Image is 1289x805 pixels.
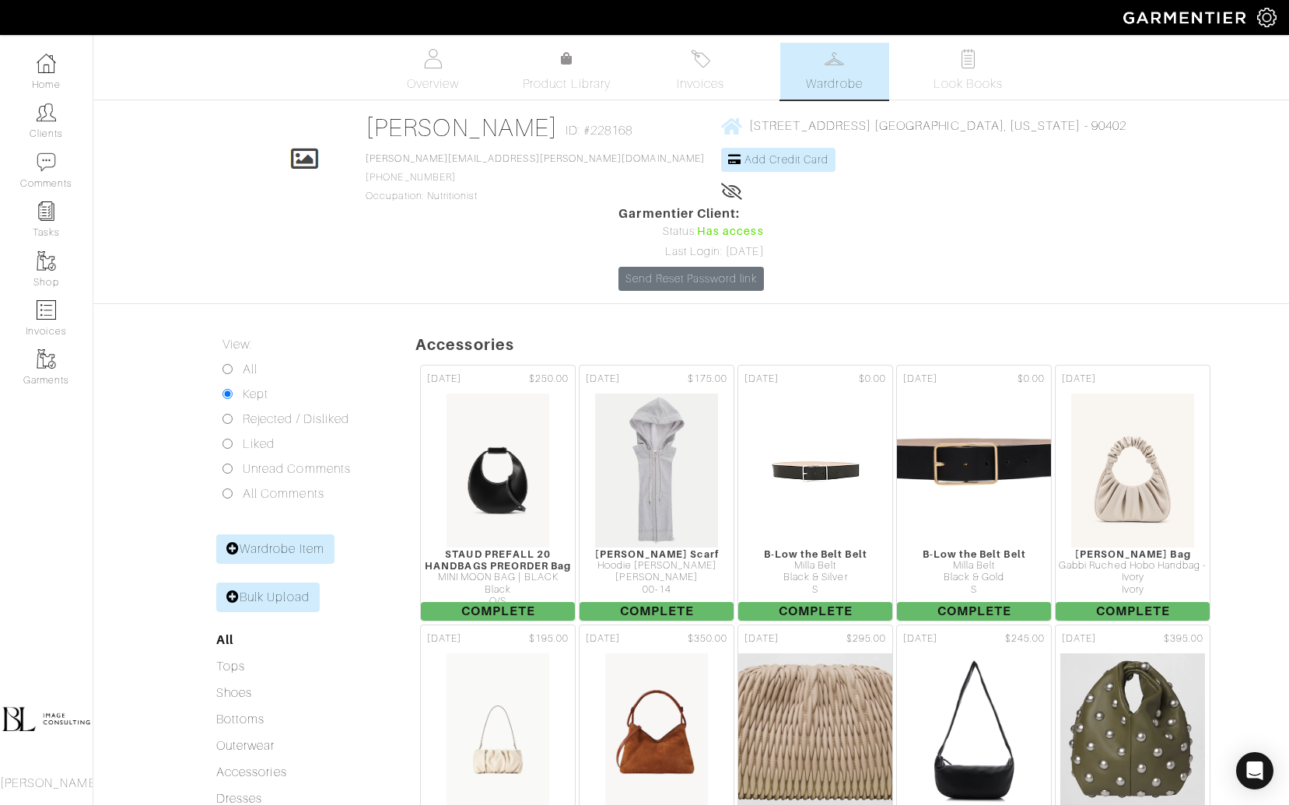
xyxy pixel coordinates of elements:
div: [PERSON_NAME] Scarf [580,548,734,560]
span: $295.00 [846,632,886,646]
div: Black & Gold [897,572,1051,583]
a: Tops [216,660,245,674]
span: $175.00 [688,372,727,387]
div: STAUD PREFALL 20 HANDBAGS PREORDER Bag [421,548,575,572]
span: $250.00 [529,372,569,387]
img: dashboard-icon-dbcd8f5a0b271acd01030246c82b418ddd0df26cd7fceb0bd07c9910d44c42f6.png [37,54,56,73]
label: Kept [243,385,268,404]
a: [DATE] $250.00 STAUD PREFALL 20 HANDBAGS PREORDER Bag MINI MOON BAG | BLACK Black O/S Complete [419,363,577,623]
img: garmentier-logo-header-white-b43fb05a5012e4ada735d5af1a66efaba907eab6374d6393d1fbf88cb4ef424d.png [1116,4,1257,31]
img: orders-27d20c2124de7fd6de4e0e44c1d41de31381a507db9b33961299e4e07d508b8c.svg [691,49,710,68]
span: $245.00 [1005,632,1045,646]
a: Look Books [914,43,1023,100]
img: wZZsgDTXAu9KnH24ELPP9A24 [769,393,863,548]
a: Wardrobe [780,43,889,100]
div: Milla Belt [897,560,1051,572]
a: Accessories [216,765,287,779]
span: Wardrobe [806,75,862,93]
div: Gabbi Ruched Hobo Handbag - Ivory [1056,560,1210,584]
a: Product Library [513,50,622,93]
img: garments-icon-b7da505a4dc4fd61783c78ac3ca0ef83fa9d6f193b1c9dc38574b1d14d53ca28.png [37,349,56,369]
span: [DATE] [586,372,620,387]
div: B-Low the Belt Belt [738,548,892,560]
div: [PERSON_NAME] Bag [1056,548,1210,560]
a: [DATE] $0.00 B-Low the Belt Belt Milla Belt Black & Gold S Complete [895,363,1053,623]
a: All [216,632,233,647]
label: Liked [243,435,275,453]
div: Last Login: [DATE] [618,243,763,261]
span: [PHONE_NUMBER] Occupation: Nutritionist [366,153,705,201]
span: [DATE] [586,632,620,646]
img: clients-icon-6bae9207a08558b7cb47a8932f037763ab4055f8c8b6bfacd5dc20c3e0201464.png [37,103,56,122]
div: Black [421,584,575,596]
a: Overview [379,43,488,100]
span: [DATE] [427,632,461,646]
div: S [738,584,892,596]
span: Complete [1056,602,1210,621]
img: gear-icon-white-bd11855cb880d31180b6d7d6211b90ccbf57a29d726f0c71d8c61bd08dd39cc2.png [1257,8,1277,27]
img: vH5Q6kUg4QkyQ7AwR6fjus8i [813,393,1135,548]
span: Add Credit Card [744,153,828,166]
span: [DATE] [903,632,937,646]
span: Look Books [933,75,1003,93]
label: Unread Comments [243,460,351,478]
div: B-Low the Belt Belt [897,548,1051,560]
a: [DATE] $0.00 B-Low the Belt Belt Milla Belt Black & Silver S Complete [736,363,895,623]
span: $350.00 [688,632,727,646]
span: $395.00 [1164,632,1203,646]
img: reminder-icon-8004d30b9f0a5d33ae49ab947aed9ed385cf756f9e5892f1edd6e32f2345188e.png [37,201,56,221]
div: S [897,584,1051,596]
span: $0.00 [1018,372,1045,387]
img: nZUpoYi4DEQmEWnwUgQDrypT [594,393,719,548]
span: Product Library [523,75,611,93]
img: garments-icon-b7da505a4dc4fd61783c78ac3ca0ef83fa9d6f193b1c9dc38574b1d14d53ca28.png [37,251,56,271]
span: $0.00 [859,372,886,387]
div: Open Intercom Messenger [1236,752,1273,789]
a: Outerwear [216,739,275,753]
a: Bulk Upload [216,583,320,612]
img: comment-icon-a0a6a9ef722e966f86d9cbdc48e553b5cf19dbc54f86b18d962a5391bc8f6eb6.png [37,152,56,172]
span: Complete [738,602,892,621]
span: [DATE] [744,372,779,387]
img: todo-9ac3debb85659649dc8f770b8b6100bb5dab4b48dedcbae339e5042a72dfd3cc.svg [958,49,978,68]
div: [PERSON_NAME] [580,572,734,583]
a: [STREET_ADDRESS] [GEOGRAPHIC_DATA], [US_STATE] - 90402 [721,116,1126,135]
a: [DATE] $175.00 [PERSON_NAME] Scarf Hoodie [PERSON_NAME] [PERSON_NAME] 00-14 Complete [577,363,736,623]
div: Status: [618,223,763,240]
div: Ivory [1056,584,1210,596]
a: Add Credit Card [721,148,835,172]
img: wardrobe-487a4870c1b7c33e795ec22d11cfc2ed9d08956e64fb3008fe2437562e282088.svg [825,49,844,68]
span: Overview [407,75,459,93]
a: [PERSON_NAME][EMAIL_ADDRESS][PERSON_NAME][DOMAIN_NAME] [366,153,705,164]
span: [STREET_ADDRESS] [GEOGRAPHIC_DATA], [US_STATE] - 90402 [749,119,1126,133]
a: [PERSON_NAME] [366,114,558,142]
a: Wardrobe Item [216,534,335,564]
span: [DATE] [744,632,779,646]
a: Bottoms [216,712,264,726]
span: Complete [580,602,734,621]
span: Has access [697,223,764,240]
div: Black & Silver [738,572,892,583]
a: Shoes [216,686,252,700]
a: [DATE] [PERSON_NAME] Bag Gabbi Ruched Hobo Handbag - Ivory Ivory Complete [1053,363,1212,623]
span: [DATE] [427,372,461,387]
span: $195.00 [529,632,569,646]
span: [DATE] [1062,632,1096,646]
label: Rejected / Disliked [243,410,349,429]
div: Hoodie [PERSON_NAME] [580,560,734,572]
label: View: [222,335,252,354]
label: All Comments [243,485,324,503]
img: R8jQhMEzr9shV65ct6HBJPQE [1070,393,1195,548]
div: Milla Belt [738,560,892,572]
span: [DATE] [903,372,937,387]
img: orders-icon-0abe47150d42831381b5fb84f609e132dff9fe21cb692f30cb5eec754e2cba89.png [37,300,56,320]
a: Invoices [646,43,755,100]
span: [DATE] [1062,372,1096,387]
img: yDHusZVeHXDaSenDW1Sf4ziR [446,393,550,548]
div: O/S [421,596,575,607]
span: Complete [421,602,575,621]
span: Complete [897,602,1051,621]
div: 00-14 [580,584,734,596]
span: Garmentier Client: [618,205,763,223]
span: Invoices [677,75,724,93]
